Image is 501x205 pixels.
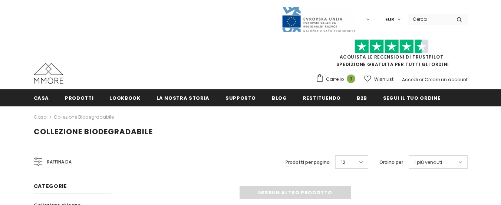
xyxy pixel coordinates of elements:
span: La nostra storia [156,95,210,102]
a: B2B [357,89,367,106]
a: Javni Razpis [281,16,356,22]
label: Prodotti per pagina [286,159,330,166]
span: Raffina da [47,158,72,166]
span: Lookbook [109,95,140,102]
span: Segui il tuo ordine [383,95,440,102]
span: 0 [347,75,355,83]
a: Creare un account [425,76,468,83]
a: Collezione biodegradabile [54,114,114,120]
span: Wish List [374,76,393,83]
span: Collezione biodegradabile [34,126,153,137]
a: La nostra storia [156,89,210,106]
a: Prodotti [65,89,93,106]
a: supporto [225,89,256,106]
a: Wish List [364,73,393,86]
img: Javni Razpis [281,6,356,33]
a: Blog [272,89,287,106]
a: Casa [34,89,49,106]
a: Lookbook [109,89,140,106]
img: Fidati di Pilot Stars [355,39,429,54]
span: Carrello [326,76,344,83]
span: EUR [385,16,394,23]
span: I più venduti [415,159,442,166]
span: 12 [341,159,345,166]
span: or [419,76,423,83]
span: supporto [225,95,256,102]
input: Search Site [408,14,451,24]
span: SPEDIZIONE GRATUITA PER TUTTI GLI ORDINI [316,43,468,67]
span: Restituendo [303,95,341,102]
a: Acquista le recensioni di TrustPilot [340,54,444,60]
label: Ordina per [379,159,403,166]
span: B2B [357,95,367,102]
a: Casa [34,113,47,122]
span: Prodotti [65,95,93,102]
a: Segui il tuo ordine [383,89,440,106]
span: Categorie [34,182,67,190]
span: Casa [34,95,49,102]
span: Blog [272,95,287,102]
a: Accedi [402,76,418,83]
img: Casi MMORE [34,63,63,84]
a: Restituendo [303,89,341,106]
a: Carrello 0 [316,74,359,85]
